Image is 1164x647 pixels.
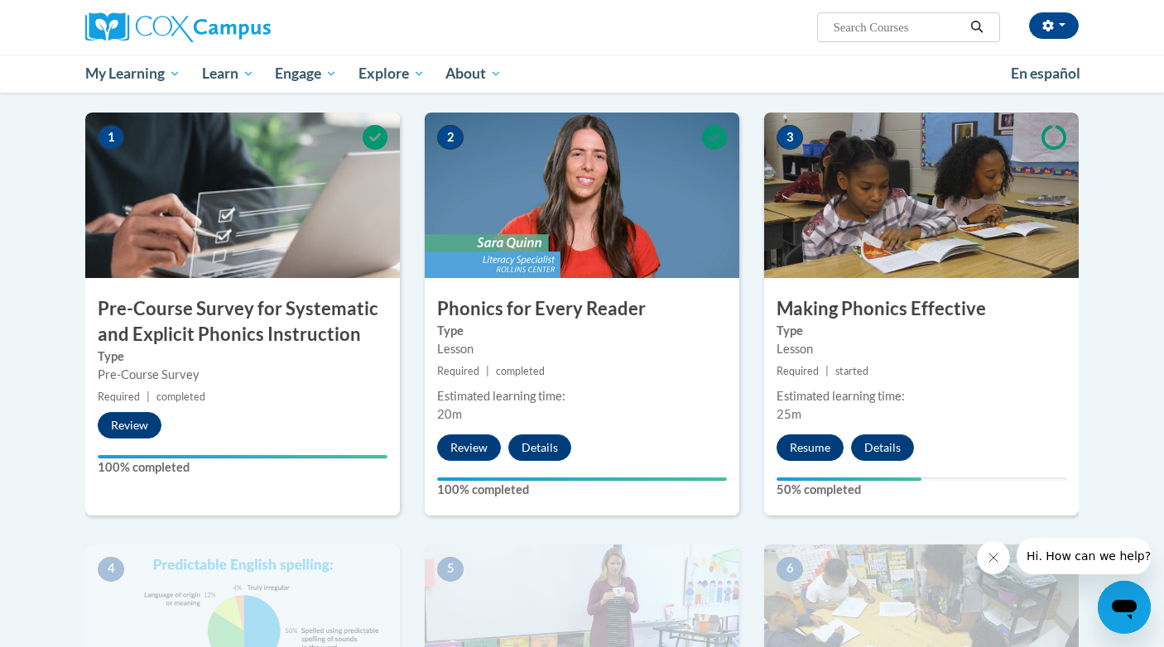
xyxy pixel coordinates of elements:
label: Type [437,322,727,340]
a: Learn [191,55,265,93]
div: Pre-Course Survey [98,366,387,384]
span: | [147,391,150,403]
span: 5 [437,557,464,582]
span: started [835,365,868,377]
span: En español [1011,65,1080,82]
button: Resume [777,434,844,461]
a: My Learning [75,55,191,93]
img: Course Image [425,113,739,278]
span: completed [496,365,545,377]
iframe: Message from company [1017,538,1151,574]
span: 25m [777,407,801,421]
a: Explore [348,55,435,93]
span: Required [98,391,140,403]
img: Cox Campus [85,12,271,42]
span: 1 [98,125,124,150]
button: Review [437,434,501,461]
label: 100% completed [437,481,727,499]
span: About [445,64,502,84]
label: 50% completed [777,481,1066,499]
div: Your progress [777,477,921,481]
iframe: Close message [977,541,1010,574]
button: Search [964,17,989,37]
iframe: Button to launch messaging window [1098,581,1151,634]
button: Details [508,434,571,461]
span: Explore [358,64,425,84]
input: Search Courses [832,17,964,37]
div: Main menu [60,55,1104,93]
img: Course Image [85,113,400,278]
span: My Learning [85,64,180,84]
span: 20m [437,407,462,421]
span: completed [156,391,205,403]
span: | [825,365,829,377]
span: 6 [777,557,803,582]
div: Lesson [777,340,1066,358]
button: Review [98,412,161,439]
h3: Phonics for Every Reader [425,296,739,322]
h3: Making Phonics Effective [764,296,1079,322]
a: Engage [264,55,348,93]
a: En español [1000,56,1091,91]
span: Required [437,365,479,377]
span: 2 [437,125,464,150]
span: Engage [275,64,337,84]
span: 4 [98,557,124,582]
span: 3 [777,125,803,150]
label: Type [777,322,1066,340]
button: Account Settings [1029,12,1079,39]
div: Estimated learning time: [437,387,727,405]
span: | [486,365,489,377]
div: Your progress [437,477,727,481]
div: Your progress [98,455,387,458]
a: About [435,55,513,93]
span: Required [777,365,819,377]
h3: Pre-Course Survey for Systematic and Explicit Phonics Instruction [85,296,400,347]
div: Lesson [437,340,727,358]
a: Cox Campus [85,12,400,42]
label: 100% completed [98,458,387,477]
span: Learn [202,64,254,84]
img: Course Image [764,113,1079,278]
div: Estimated learning time: [777,387,1066,405]
button: Details [851,434,914,461]
label: Type [98,347,387,366]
